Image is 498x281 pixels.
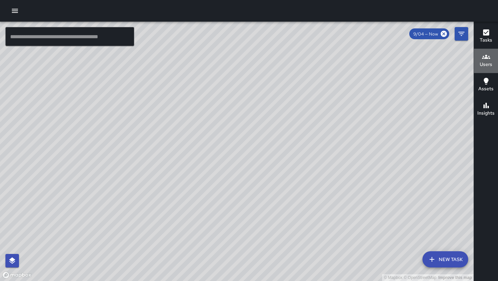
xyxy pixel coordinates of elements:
[455,27,468,41] button: Filters
[409,28,449,39] div: 9/04 — Now
[478,85,494,93] h6: Assets
[477,110,495,117] h6: Insights
[409,31,442,37] span: 9/04 — Now
[480,61,492,68] h6: Users
[474,73,498,97] button: Assets
[474,97,498,122] button: Insights
[474,24,498,49] button: Tasks
[422,251,468,267] button: New Task
[480,37,492,44] h6: Tasks
[474,49,498,73] button: Users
